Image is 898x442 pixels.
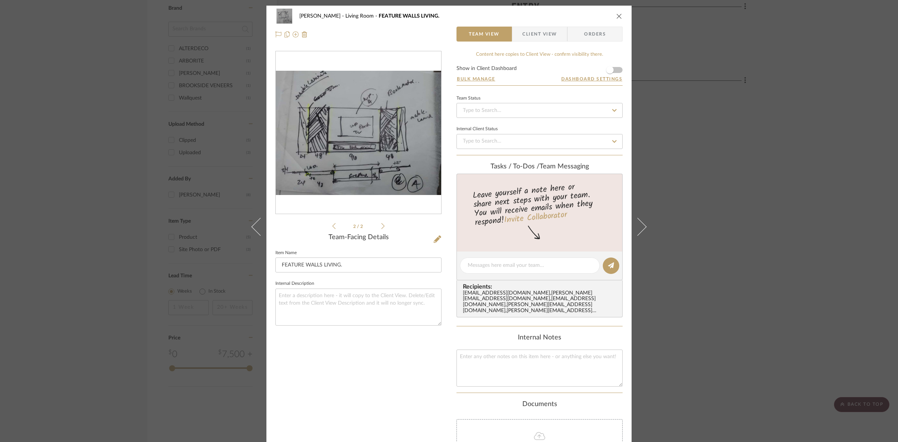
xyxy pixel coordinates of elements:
[456,134,623,149] input: Type to Search…
[299,13,345,19] span: [PERSON_NAME]
[456,127,498,131] div: Internal Client Status
[276,55,441,210] div: 1
[469,27,500,42] span: Team View
[276,71,441,195] img: 318f547c-8e7b-44c5-a36f-b4105f3c6f10_436x436.jpg
[504,208,568,227] a: Invite Collaborator
[576,27,614,42] span: Orders
[302,31,308,37] img: Remove from project
[456,334,623,342] div: Internal Notes
[522,27,557,42] span: Client View
[275,9,293,24] img: eb487712-17b3-4df2-8426-d9cd8a6dd707_48x40.jpg
[561,76,623,82] button: Dashboard Settings
[456,400,623,409] div: Documents
[357,224,360,229] span: /
[456,179,624,229] div: Leave yourself a note here or share next steps with your team. You will receive emails when they ...
[353,224,357,229] span: 2
[275,257,442,272] input: Enter Item Name
[463,290,619,314] div: [EMAIL_ADDRESS][DOMAIN_NAME] , [PERSON_NAME][EMAIL_ADDRESS][DOMAIN_NAME] , [EMAIL_ADDRESS][DOMAIN...
[491,163,540,170] span: Tasks / To-Dos /
[463,283,619,290] span: Recipients:
[456,76,496,82] button: Bulk Manage
[360,224,364,229] span: 2
[456,51,623,58] div: Content here copies to Client View - confirm visibility there.
[345,13,379,19] span: Living Room
[456,97,480,100] div: Team Status
[616,13,623,19] button: close
[275,234,442,242] div: Team-Facing Details
[456,163,623,171] div: team Messaging
[275,282,314,286] label: Internal Description
[456,103,623,118] input: Type to Search…
[275,251,297,255] label: Item Name
[379,13,439,19] span: FEATURE WALLS LIVING.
